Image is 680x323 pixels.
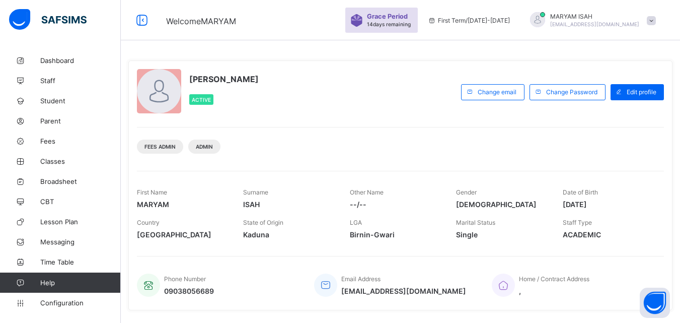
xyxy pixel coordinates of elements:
span: Admin [196,144,213,150]
span: Help [40,279,120,287]
span: Surname [243,188,268,196]
span: Welcome MARYAM [166,16,236,26]
span: First Name [137,188,167,196]
button: Open asap [640,288,670,318]
span: Other Name [350,188,384,196]
span: Active [192,97,211,103]
span: State of Origin [243,219,283,226]
span: CBT [40,198,121,206]
span: Classes [40,157,121,165]
span: session/term information [428,17,510,24]
span: Broadsheet [40,177,121,185]
span: Email Address [341,275,381,283]
span: Change Password [546,88,597,96]
span: Parent [40,117,121,125]
span: Phone Number [164,275,206,283]
span: Edit profile [627,88,656,96]
span: [PERSON_NAME] [189,74,259,84]
span: Messaging [40,238,121,246]
span: [DATE] [563,200,654,209]
span: Marital Status [456,219,495,226]
span: Kaduna [243,230,334,239]
span: Lesson Plan [40,218,121,226]
img: safsims [9,9,87,30]
span: Staff [40,77,121,85]
span: , [519,287,589,295]
span: [GEOGRAPHIC_DATA] [137,230,228,239]
span: ACADEMIC [563,230,654,239]
span: Single [456,230,547,239]
span: Gender [456,188,477,196]
span: [EMAIL_ADDRESS][DOMAIN_NAME] [341,287,466,295]
span: MARYAM [137,200,228,209]
div: MARYAMISAH [520,12,661,29]
img: sticker-purple.71386a28dfed39d6af7621340158ba97.svg [350,14,363,27]
span: Staff Type [563,219,592,226]
span: Configuration [40,299,120,307]
span: Student [40,97,121,105]
span: Date of Birth [563,188,598,196]
span: Birnin-Gwari [350,230,441,239]
span: [EMAIL_ADDRESS][DOMAIN_NAME] [550,21,639,27]
span: [DEMOGRAPHIC_DATA] [456,200,547,209]
span: 14 days remaining [367,21,411,27]
span: MARYAM ISAH [550,13,639,20]
span: Time Table [40,258,121,266]
span: Grace Period [367,13,408,20]
span: Change email [478,88,516,96]
span: ISAH [243,200,334,209]
span: Home / Contract Address [519,275,589,283]
span: Fees Admin [144,144,176,150]
span: LGA [350,219,362,226]
span: --/-- [350,200,441,209]
span: Dashboard [40,56,121,64]
span: Fees [40,137,121,145]
span: 09038056689 [164,287,214,295]
span: Country [137,219,160,226]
